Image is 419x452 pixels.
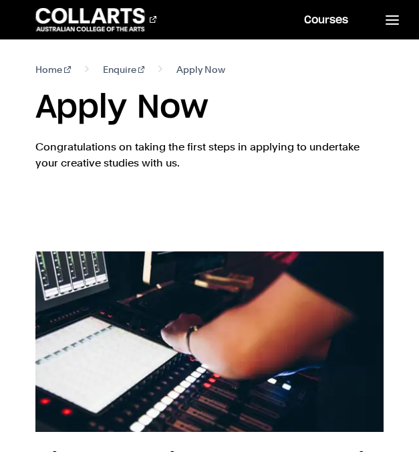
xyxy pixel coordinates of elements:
[35,8,156,31] div: Go to homepage
[35,88,383,128] h1: Apply Now
[35,62,71,78] a: Home
[35,139,383,171] p: Congratulations on taking the first steps in applying to undertake your creative studies with us.
[103,62,145,78] a: Enquire
[176,62,225,78] span: Apply Now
